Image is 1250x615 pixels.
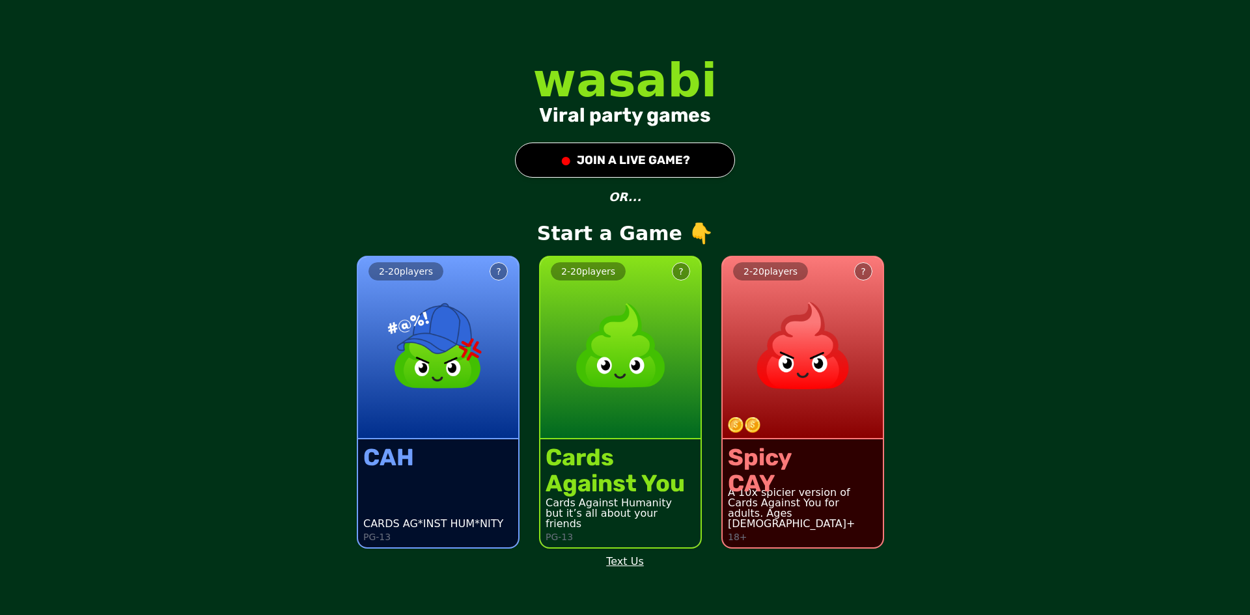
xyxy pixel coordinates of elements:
[745,417,760,433] img: token
[728,417,743,433] img: token
[379,266,433,277] span: 2 - 20 players
[728,532,747,542] p: 18+
[728,471,792,497] div: CAY
[678,265,683,278] div: ?
[363,532,391,542] p: PG-13
[490,262,508,280] button: ?
[560,148,572,172] div: ●
[496,265,501,278] div: ?
[546,508,695,529] div: but it’s all about your friends
[745,288,860,403] img: product image
[533,57,717,103] div: wasabi
[743,266,798,277] span: 2 - 20 players
[563,288,678,403] img: product image
[363,519,503,529] div: CARDS AG*INST HUM*NITY
[561,266,615,277] span: 2 - 20 players
[546,471,685,497] div: Against You
[546,532,573,542] p: PG-13
[672,262,690,280] button: ?
[515,143,735,178] button: ●JOIN A LIVE GAME?
[537,222,713,245] p: Start a Game 👇
[546,498,695,508] div: Cards Against Humanity
[728,444,792,471] div: Spicy
[381,288,495,403] img: product image
[363,444,414,471] div: CAH
[854,262,872,280] button: ?
[606,554,644,569] a: Text Us
[609,188,641,206] p: OR...
[539,103,711,127] div: Viral party games
[861,265,865,278] div: ?
[546,444,685,471] div: Cards
[728,487,878,529] div: A 10x spicier version of Cards Against You for adults. Ages [DEMOGRAPHIC_DATA]+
